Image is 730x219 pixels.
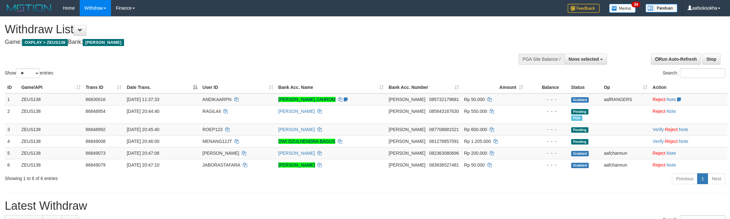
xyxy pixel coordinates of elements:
[651,54,701,65] a: Run Auto-Refresh
[5,3,53,13] img: MOTION_logo.png
[653,139,664,144] a: Verify
[86,127,106,132] span: 86848992
[429,109,459,114] span: Copy 085643167630 to clipboard
[667,151,676,156] a: Note
[429,139,459,144] span: Copy 081278857091 to clipboard
[429,162,459,168] span: Copy 083836527481 to clipboard
[5,105,19,123] td: 2
[203,109,221,114] span: RAGIL44
[389,162,425,168] span: [PERSON_NAME]
[528,162,566,168] div: - - -
[278,127,315,132] a: [PERSON_NAME]
[19,159,83,171] td: ZEUS138
[672,173,697,184] a: Previous
[650,135,727,147] td: · ·
[571,163,589,168] span: Grabbed
[650,159,727,171] td: ·
[16,68,40,78] select: Showentries
[203,127,223,132] span: ROEP123
[631,2,640,7] span: 34
[650,147,727,159] td: ·
[571,97,589,103] span: Grabbed
[203,151,239,156] span: [PERSON_NAME]
[679,127,689,132] a: Note
[528,150,566,156] div: - - -
[667,97,676,102] a: Note
[276,82,386,93] th: Bank Acc. Name: activate to sort column ascending
[653,109,665,114] a: Reject
[19,135,83,147] td: ZEUS138
[650,82,727,93] th: Action
[650,123,727,135] td: · ·
[5,93,19,106] td: 1
[464,162,485,168] span: Rp 50.000
[601,82,650,93] th: Op: activate to sort column ascending
[708,173,725,184] a: Next
[5,135,19,147] td: 4
[19,147,83,159] td: ZEUS138
[278,109,315,114] a: [PERSON_NAME]
[389,97,425,102] span: [PERSON_NAME]
[528,96,566,103] div: - - -
[5,123,19,135] td: 3
[200,82,276,93] th: User ID: activate to sort column ascending
[127,109,159,114] span: [DATE] 20:44:40
[429,127,459,132] span: Copy 087708881521 to clipboard
[464,127,487,132] span: Rp 600.000
[571,139,588,145] span: Pending
[5,199,725,212] h1: Latest Withdraw
[697,173,708,184] a: 1
[5,23,480,36] h1: Withdraw List
[601,93,650,106] td: aafRANGERS
[665,127,678,132] a: Reject
[601,147,650,159] td: aafchannun
[19,105,83,123] td: ZEUS138
[127,162,159,168] span: [DATE] 20:47:10
[389,109,425,114] span: [PERSON_NAME]
[526,82,569,93] th: Balance
[86,151,106,156] span: 86849073
[464,139,491,144] span: Rp 1.205.000
[650,105,727,123] td: ·
[5,68,53,78] label: Show entries
[667,109,676,114] a: Note
[86,109,106,114] span: 86848954
[528,138,566,145] div: - - -
[564,54,607,65] button: None selected
[667,162,676,168] a: Note
[665,139,678,144] a: Reject
[679,139,689,144] a: Note
[429,97,459,102] span: Copy 085732179681 to clipboard
[461,82,526,93] th: Amount: activate to sort column ascending
[571,115,582,121] span: Marked by aafRornrotha
[127,97,159,102] span: [DATE] 11:37:33
[5,39,480,45] h4: Game: Bank:
[464,97,485,102] span: Rp 50.000
[5,159,19,171] td: 6
[278,151,315,156] a: [PERSON_NAME]
[653,162,665,168] a: Reject
[86,139,106,144] span: 86849008
[203,162,240,168] span: JABORASTAFARA
[389,139,425,144] span: [PERSON_NAME]
[278,162,315,168] a: [PERSON_NAME]
[569,57,599,62] span: None selected
[5,173,299,182] div: Showing 1 to 6 of 6 entries
[680,68,725,78] input: Search:
[83,82,124,93] th: Trans ID: activate to sort column ascending
[663,68,725,78] label: Search:
[86,162,106,168] span: 86849079
[127,127,159,132] span: [DATE] 20:45:40
[203,139,232,144] span: MENANG12JT
[571,127,588,133] span: Pending
[386,82,461,93] th: Bank Acc. Number: activate to sort column ascending
[464,109,487,114] span: Rp 550.000
[86,97,106,102] span: 86830016
[528,126,566,133] div: - - -
[22,39,68,46] span: OXPLAY > ZEUS138
[5,147,19,159] td: 5
[519,54,564,65] div: PGA Site Balance /
[127,151,159,156] span: [DATE] 20:47:06
[19,123,83,135] td: ZEUS138
[278,139,336,144] a: DWI DZULHENDRA BAGUS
